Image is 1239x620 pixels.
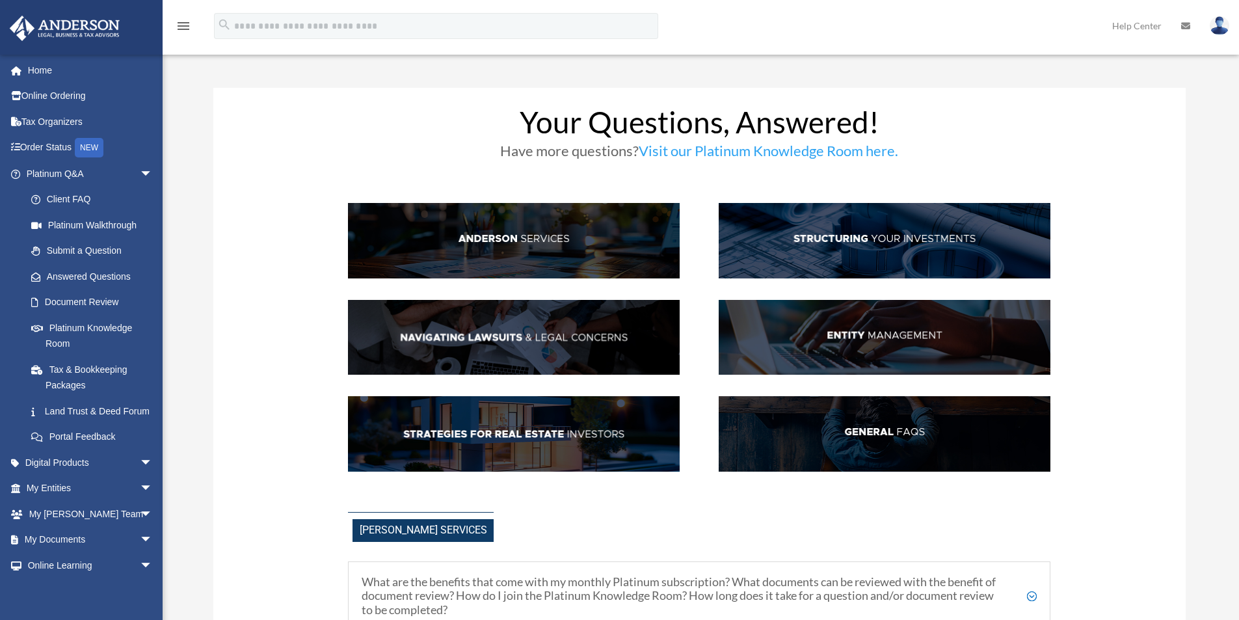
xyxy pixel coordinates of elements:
[348,203,680,278] img: AndServ_hdr
[140,527,166,554] span: arrow_drop_down
[75,138,103,157] div: NEW
[18,424,172,450] a: Portal Feedback
[9,476,172,502] a: My Entitiesarrow_drop_down
[18,398,172,424] a: Land Trust & Deed Forum
[719,203,1050,278] img: StructInv_hdr
[353,519,494,542] span: [PERSON_NAME] Services
[217,18,232,32] i: search
[18,212,172,238] a: Platinum Walkthrough
[9,450,172,476] a: Digital Productsarrow_drop_down
[140,476,166,502] span: arrow_drop_down
[1210,16,1229,35] img: User Pic
[348,107,1050,144] h1: Your Questions, Answered!
[176,23,191,34] a: menu
[18,238,172,264] a: Submit a Question
[18,263,172,290] a: Answered Questions
[140,450,166,476] span: arrow_drop_down
[9,109,172,135] a: Tax Organizers
[639,142,898,166] a: Visit our Platinum Knowledge Room here.
[719,300,1050,375] img: EntManag_hdr
[18,290,172,316] a: Document Review
[9,552,172,578] a: Online Learningarrow_drop_down
[9,501,172,527] a: My [PERSON_NAME] Teamarrow_drop_down
[140,161,166,187] span: arrow_drop_down
[348,396,680,472] img: StratsRE_hdr
[9,57,172,83] a: Home
[9,161,172,187] a: Platinum Q&Aarrow_drop_down
[9,83,172,109] a: Online Ordering
[18,357,172,398] a: Tax & Bookkeeping Packages
[140,552,166,579] span: arrow_drop_down
[348,144,1050,165] h3: Have more questions?
[6,16,124,41] img: Anderson Advisors Platinum Portal
[348,300,680,375] img: NavLaw_hdr
[18,187,166,213] a: Client FAQ
[176,18,191,34] i: menu
[9,135,172,161] a: Order StatusNEW
[9,527,172,553] a: My Documentsarrow_drop_down
[362,575,1037,617] h5: What are the benefits that come with my monthly Platinum subscription? What documents can be revi...
[18,315,172,357] a: Platinum Knowledge Room
[140,501,166,528] span: arrow_drop_down
[719,396,1050,472] img: GenFAQ_hdr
